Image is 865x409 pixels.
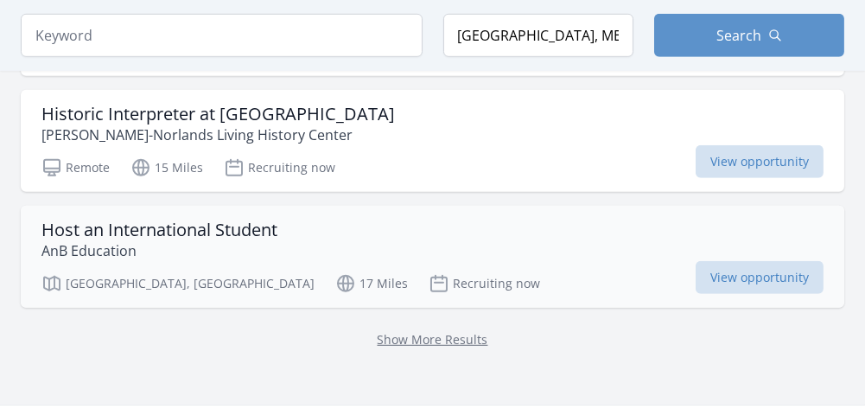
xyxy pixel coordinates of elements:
p: Recruiting now [429,273,540,294]
h3: Historic Interpreter at [GEOGRAPHIC_DATA] [41,104,395,125]
span: Search [716,25,761,46]
span: View opportunity [696,261,824,294]
p: [PERSON_NAME]-Norlands Living History Center [41,125,395,145]
a: Historic Interpreter at [GEOGRAPHIC_DATA] [PERSON_NAME]-Norlands Living History Center Remote 15 ... [21,90,844,192]
p: 17 Miles [335,273,408,294]
p: [GEOGRAPHIC_DATA], [GEOGRAPHIC_DATA] [41,273,315,294]
p: AnB Education [41,240,277,261]
button: Search [654,14,844,57]
a: Host an International Student AnB Education [GEOGRAPHIC_DATA], [GEOGRAPHIC_DATA] 17 Miles Recruit... [21,206,844,308]
a: Show More Results [378,331,488,348]
p: 15 Miles [130,157,203,178]
p: Recruiting now [224,157,335,178]
p: Remote [41,157,110,178]
input: Keyword [21,14,423,57]
span: View opportunity [696,145,824,178]
input: Location [443,14,633,57]
h3: Host an International Student [41,220,277,240]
